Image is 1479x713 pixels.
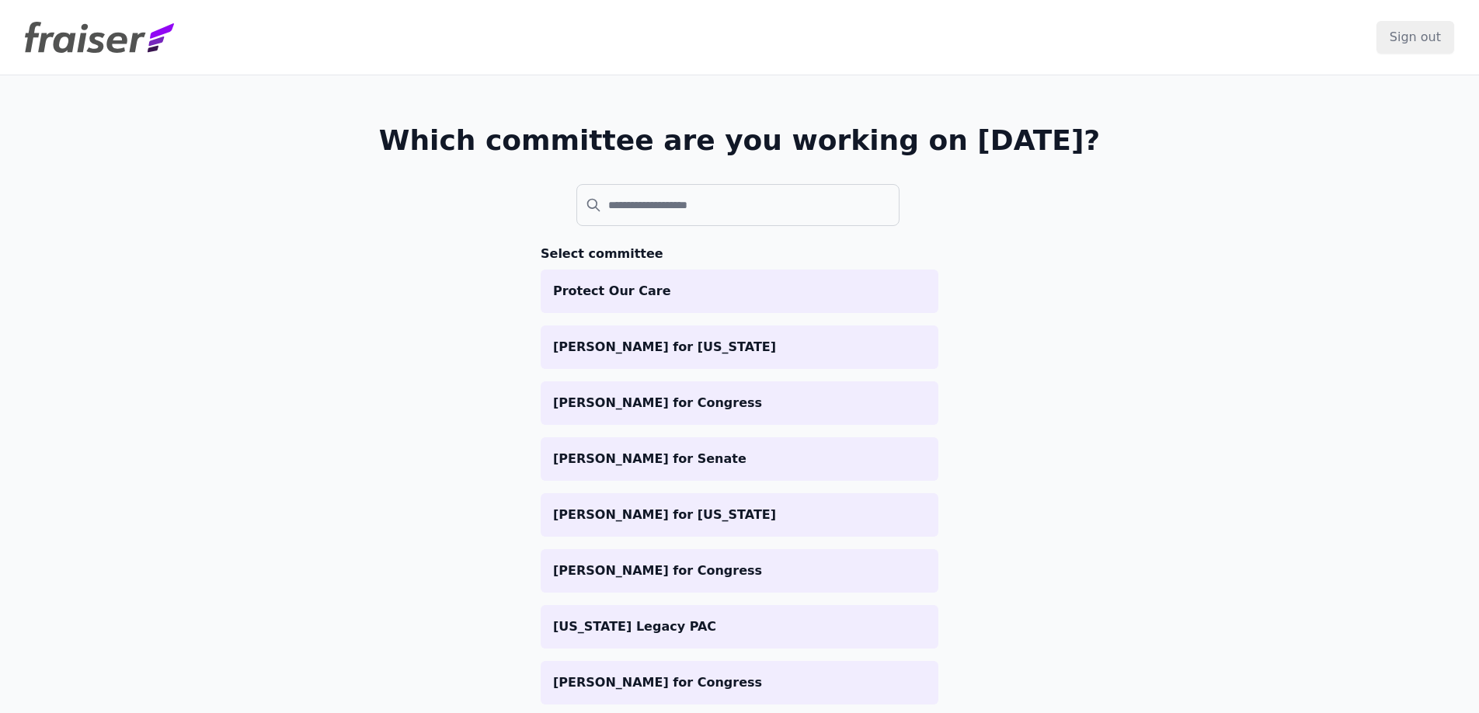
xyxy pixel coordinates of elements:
[553,617,926,636] p: [US_STATE] Legacy PAC
[1376,21,1454,54] input: Sign out
[553,394,926,412] p: [PERSON_NAME] for Congress
[553,506,926,524] p: [PERSON_NAME] for [US_STATE]
[379,125,1101,156] h1: Which committee are you working on [DATE]?
[553,450,926,468] p: [PERSON_NAME] for Senate
[541,605,938,649] a: [US_STATE] Legacy PAC
[541,270,938,313] a: Protect Our Care
[541,437,938,481] a: [PERSON_NAME] for Senate
[25,22,174,53] img: Fraiser Logo
[541,325,938,369] a: [PERSON_NAME] for [US_STATE]
[541,661,938,704] a: [PERSON_NAME] for Congress
[541,549,938,593] a: [PERSON_NAME] for Congress
[541,381,938,425] a: [PERSON_NAME] for Congress
[553,338,926,356] p: [PERSON_NAME] for [US_STATE]
[553,562,926,580] p: [PERSON_NAME] for Congress
[541,493,938,537] a: [PERSON_NAME] for [US_STATE]
[541,245,938,263] h3: Select committee
[553,282,926,301] p: Protect Our Care
[553,673,926,692] p: [PERSON_NAME] for Congress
